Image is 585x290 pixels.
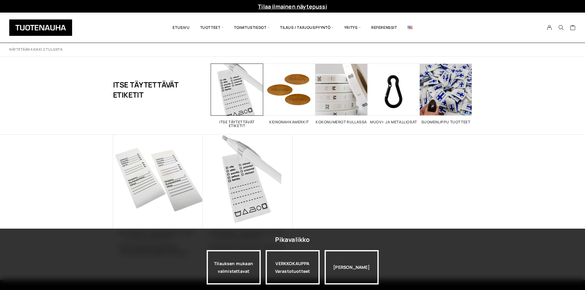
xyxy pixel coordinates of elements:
[368,64,420,124] a: Visit product category Muovi- ja metalliosat
[366,17,402,38] a: Referenssit
[113,64,180,116] h1: Itse täytettävät etiketit
[211,64,263,128] a: Visit product category Itse täytettävät etiketit
[368,120,420,124] h2: Muovi- ja metalliosat
[195,17,229,38] span: Tuotteet
[167,17,195,38] a: Etusivu
[339,17,366,38] span: Yritys
[211,120,263,128] h2: Itse täytettävät etiketit
[258,3,327,10] a: Tilaa ilmainen näytepussi
[9,19,72,36] img: Tuotenauha Oy
[325,250,379,284] div: [PERSON_NAME]
[408,26,412,29] img: English
[275,17,339,38] span: Tilaus / Tarjouspyyntö
[263,120,315,124] h2: Keinonahkamerkit
[263,64,315,124] a: Visit product category Keinonahkamerkit
[275,234,310,245] div: Pikavalikko
[266,250,320,284] div: VERKKOKAUPPA Varastotuotteet
[420,120,472,124] h2: Suomenlippu tuotteet
[315,120,368,124] h2: Kokonumerot rullassa
[570,25,576,32] a: Cart
[420,64,472,124] a: Visit product category Suomenlippu tuotteet
[9,47,62,52] p: Näytetään kaikki 2 tulosta
[315,64,368,124] a: Visit product category Kokonumerot rullassa
[555,25,567,30] button: Search
[544,25,556,30] a: My Account
[207,250,261,284] a: Tilauksen mukaan valmistettavat
[266,250,320,284] a: VERKKOKAUPPAVarastotuotteet
[229,17,275,38] span: Toimitustiedot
